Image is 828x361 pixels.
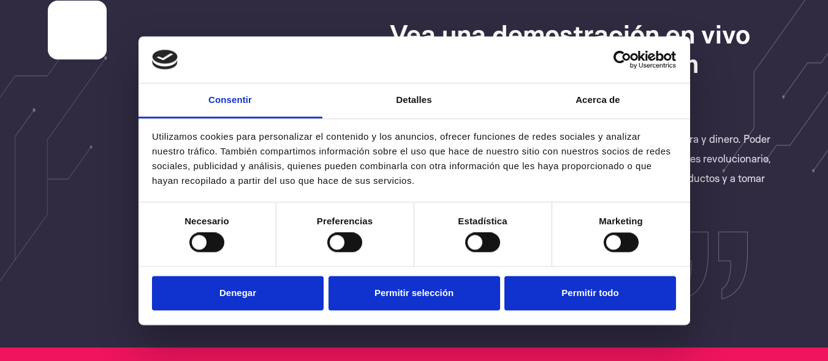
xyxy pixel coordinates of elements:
button: Permitir todo [504,276,676,311]
font: Permitir todo [561,287,618,298]
img: logo [152,50,178,69]
button: Denegar [152,276,324,311]
a: Cookiebot centrado en el usuario - se abre en una nueva ventana [569,50,676,69]
font: Acerca de [575,95,620,105]
font: Necesario [184,216,229,226]
font: Detalles [396,95,431,105]
font: Denegar [219,287,256,298]
font: Marketing [599,216,643,226]
font: Permitir selección [374,287,454,298]
font: Preferencias [317,216,373,226]
button: Permitir selección [329,276,500,311]
font: Vea una demostración en vivo [389,17,750,50]
font: Consentir [208,95,252,105]
font: Estadística [458,216,507,226]
font: Utilizamos cookies para personalizar el contenido y los anuncios, ofrecer funciones de redes soci... [152,132,670,186]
